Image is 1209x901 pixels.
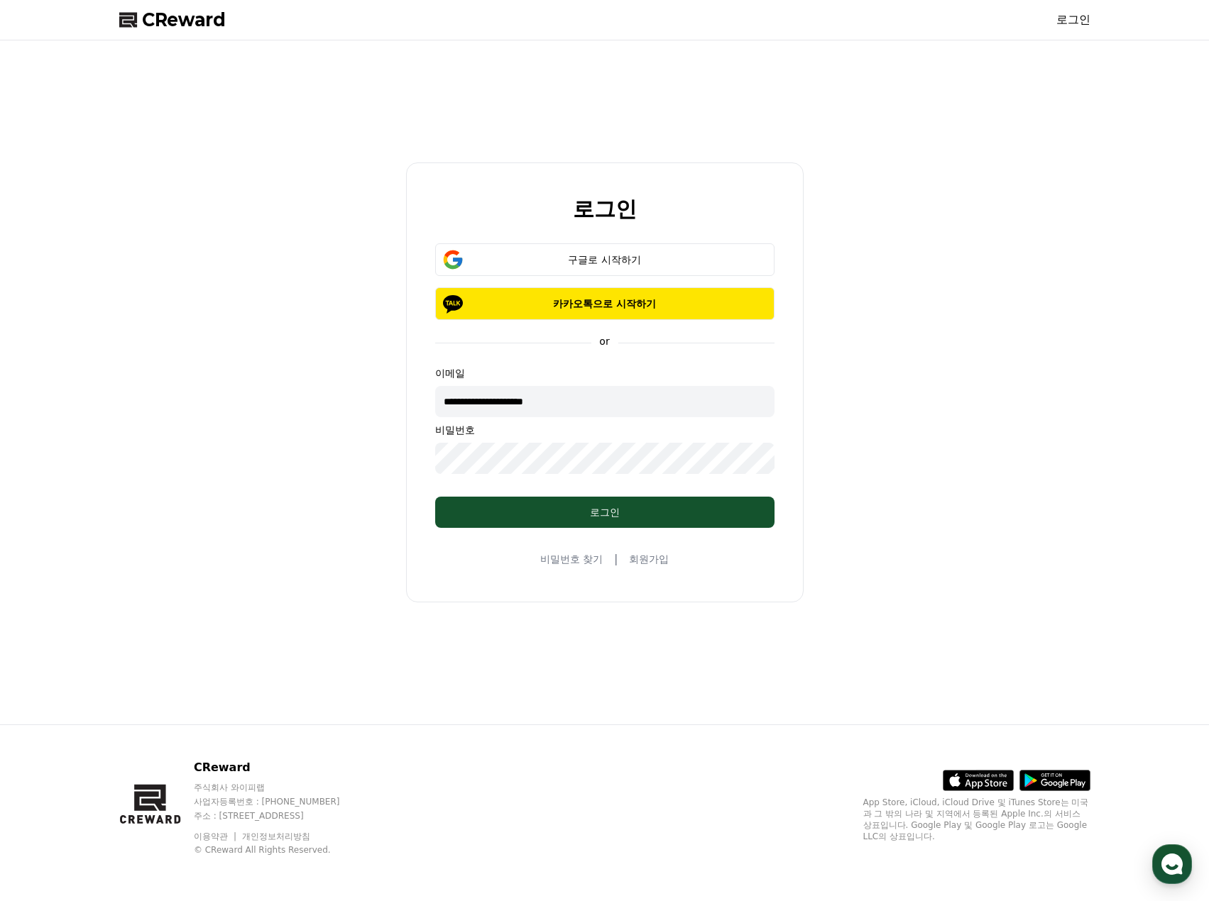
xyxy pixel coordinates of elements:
[863,797,1090,842] p: App Store, iCloud, iCloud Drive 및 iTunes Store는 미국과 그 밖의 나라 및 지역에서 등록된 Apple Inc.의 서비스 상표입니다. Goo...
[45,471,53,482] span: 홈
[194,759,367,776] p: CReward
[435,243,775,276] button: 구글로 시작하기
[119,9,226,31] a: CReward
[194,810,367,822] p: 주소 : [STREET_ADDRESS]
[130,472,147,483] span: 대화
[1056,11,1090,28] a: 로그인
[540,552,603,566] a: 비밀번호 찾기
[456,253,754,267] div: 구글로 시작하기
[183,450,273,485] a: 설정
[194,831,239,841] a: 이용약관
[435,497,775,528] button: 로그인
[629,552,669,566] a: 회원가입
[194,782,367,793] p: 주식회사 와이피랩
[573,197,637,221] h2: 로그인
[435,287,775,320] button: 카카오톡으로 시작하기
[435,366,775,380] p: 이메일
[4,450,94,485] a: 홈
[435,423,775,437] p: 비밀번호
[591,334,618,348] p: or
[242,831,310,841] a: 개인정보처리방침
[456,297,754,311] p: 카카오톡으로 시작하기
[142,9,226,31] span: CReward
[464,505,746,519] div: 로그인
[219,471,236,482] span: 설정
[614,551,618,568] span: |
[94,450,183,485] a: 대화
[194,844,367,856] p: © CReward All Rights Reserved.
[194,796,367,807] p: 사업자등록번호 : [PHONE_NUMBER]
